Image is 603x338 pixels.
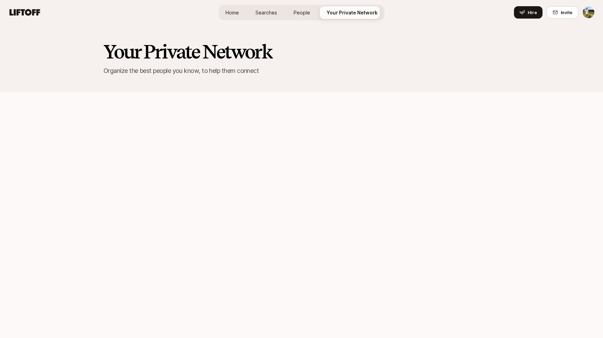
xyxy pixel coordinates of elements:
span: Your Private Network [327,9,377,16]
span: Invite [561,9,572,16]
a: Your Private Network [321,6,383,19]
span: People [294,9,310,16]
button: Tyler Kieft [582,6,595,19]
h2: Your Private Network [103,41,500,62]
span: Hire [528,9,537,16]
button: Hire [514,6,542,19]
span: Searches [255,9,277,16]
p: Organize the best people you know, to help them connect [103,66,500,76]
img: Tyler Kieft [583,7,594,18]
a: Searches [250,6,283,19]
a: People [288,6,316,19]
a: Home [220,6,244,19]
button: Invite [547,6,578,19]
span: Home [226,9,239,16]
